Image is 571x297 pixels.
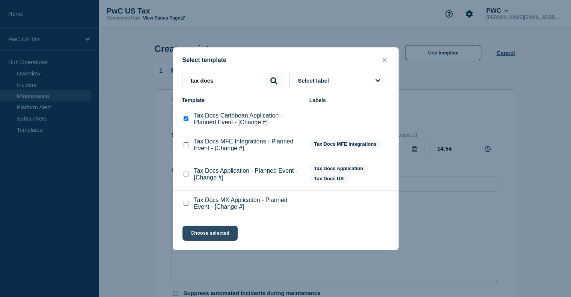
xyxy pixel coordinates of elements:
[182,226,238,241] button: Choose selected
[184,201,188,206] input: Tax Docs MX Application - Planned Event - [Change #] checkbox
[309,97,389,103] div: Labels
[309,174,349,183] span: Tax Docs US
[184,116,188,121] input: Tax Docs Caribbean Application - Planned Event - [Change #] checkbox
[298,77,332,84] span: Select label
[182,73,282,88] input: Search templates & labels
[309,140,381,148] span: Tax Docs MFE Integrations
[194,197,302,210] p: Tax Docs MX Application - Planned Event - [Change #]
[194,138,302,152] p: Tax Docs MFE Integrations - Planned Event - [Change #]
[309,164,368,173] span: Tax Docs Application
[380,57,389,64] button: close button
[173,57,398,64] div: Select template
[182,97,302,103] div: Template
[194,167,302,181] p: Tax Docs Application - Planned Event - [Change #]
[194,112,302,126] p: Tax Docs Caribbean Application - Planned Event - [Change #]
[184,142,188,147] input: Tax Docs MFE Integrations - Planned Event - [Change #] checkbox
[184,172,188,176] input: Tax Docs Application - Planned Event - [Change #] checkbox
[289,73,389,88] button: Select label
